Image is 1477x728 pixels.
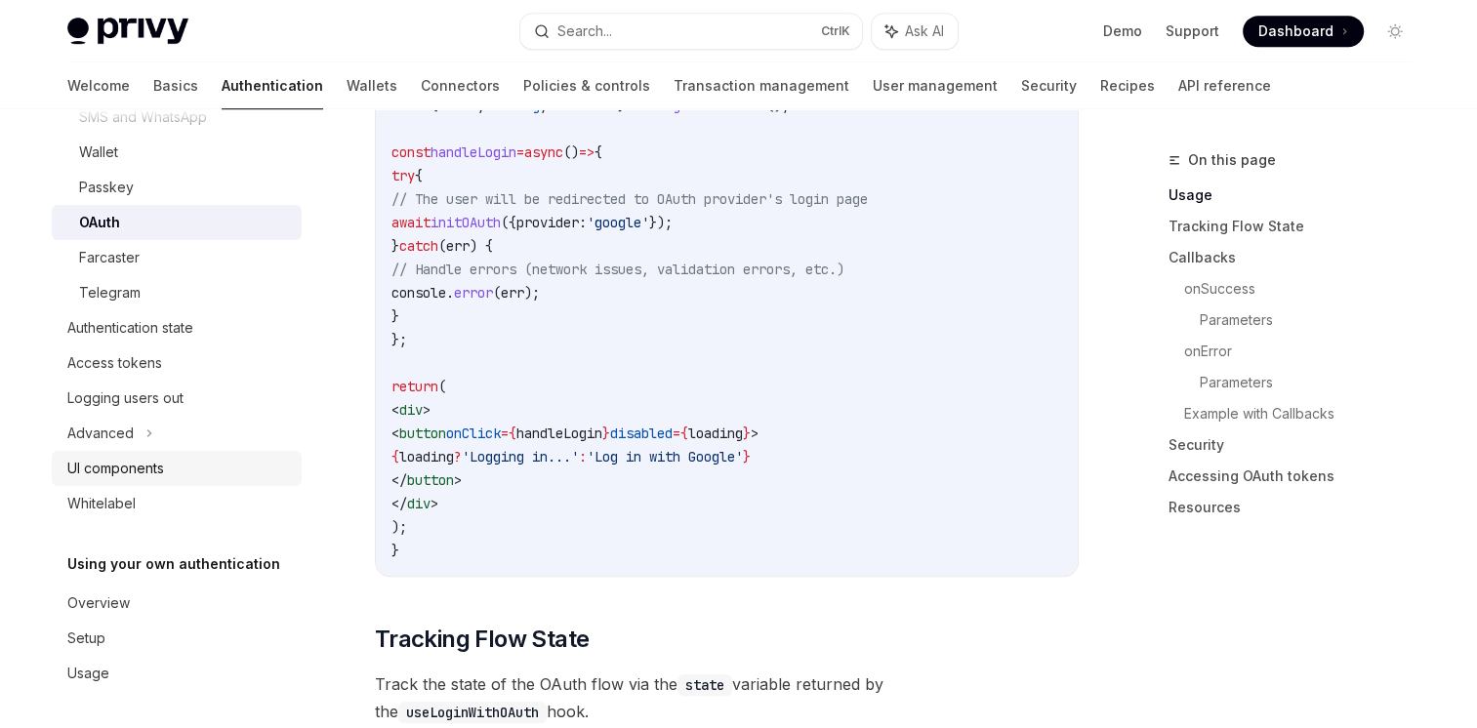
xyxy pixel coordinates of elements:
a: Demo [1103,21,1142,41]
div: Overview [67,591,130,615]
span: try [391,167,415,184]
span: } [743,425,751,442]
span: } [391,307,399,325]
span: ( [438,378,446,395]
a: Resources [1169,492,1426,523]
span: } [391,237,399,255]
span: ) { [470,237,493,255]
span: </ [391,471,407,489]
span: ( [493,284,501,302]
div: UI components [67,457,164,480]
a: Example with Callbacks [1184,398,1426,429]
div: Passkey [79,176,134,199]
a: Connectors [421,62,500,109]
span: } [391,542,399,559]
a: onSuccess [1184,273,1426,304]
a: Basics [153,62,198,109]
a: Transaction management [674,62,849,109]
span: provider: [516,214,587,231]
span: = [673,425,680,442]
div: Usage [67,662,109,685]
a: Security [1021,62,1077,109]
div: Advanced [67,422,134,445]
a: Support [1166,21,1219,41]
div: Farcaster [79,246,140,269]
a: Accessing OAuth tokens [1169,461,1426,492]
span: async [524,143,563,161]
span: onClick [446,425,501,442]
span: ({ [501,214,516,231]
a: Parameters [1200,367,1426,398]
code: useLoginWithOAuth [398,702,547,723]
span: { [595,143,602,161]
a: Farcaster [52,240,302,275]
span: > [454,471,462,489]
span: catch [399,237,438,255]
a: Callbacks [1169,242,1426,273]
div: Access tokens [67,351,162,375]
span: => [579,143,595,161]
span: < [391,401,399,419]
a: Security [1169,429,1426,461]
code: state [677,674,732,696]
a: OAuth [52,205,302,240]
span: loading [688,425,743,442]
span: > [431,495,438,512]
span: Ask AI [905,21,944,41]
span: () [563,143,579,161]
a: Recipes [1100,62,1155,109]
span: handleLogin [431,143,516,161]
img: light logo [67,18,188,45]
span: { [391,448,399,465]
span: err [446,237,470,255]
span: const [391,143,431,161]
span: }); [649,214,673,231]
span: err [501,284,524,302]
span: On this page [1188,148,1276,172]
span: await [391,214,431,231]
span: // Handle errors (network issues, validation errors, etc.) [391,261,844,278]
a: Setup [52,621,302,656]
span: = [516,143,524,161]
span: initOAuth [431,214,501,231]
span: button [407,471,454,489]
span: handleLogin [516,425,602,442]
span: ( [438,237,446,255]
a: UI components [52,451,302,486]
a: User management [873,62,998,109]
a: Telegram [52,275,302,310]
span: > [423,401,431,419]
span: { [509,425,516,442]
span: } [602,425,610,442]
div: Search... [557,20,612,43]
a: onError [1184,336,1426,367]
span: ); [391,518,407,536]
a: API reference [1178,62,1271,109]
div: Wallet [79,141,118,164]
span: { [415,167,423,184]
button: Search...CtrlK [520,14,862,49]
span: }; [391,331,407,348]
span: : [579,448,587,465]
a: Authentication [222,62,323,109]
span: 'Log in with Google' [587,448,743,465]
a: Wallets [347,62,397,109]
span: Dashboard [1258,21,1333,41]
span: 'google' [587,214,649,231]
a: Usage [52,656,302,691]
div: Whitelabel [67,492,136,515]
span: return [391,378,438,395]
span: div [399,401,423,419]
a: Passkey [52,170,302,205]
span: 'Logging in...' [462,448,579,465]
span: Ctrl K [821,23,850,39]
a: Tracking Flow State [1169,211,1426,242]
a: Parameters [1200,304,1426,336]
button: Ask AI [872,14,958,49]
span: Tracking Flow State [375,624,590,655]
a: Usage [1169,180,1426,211]
button: Toggle dark mode [1379,16,1411,47]
a: Policies & controls [523,62,650,109]
div: Authentication state [67,316,193,340]
a: Dashboard [1243,16,1364,47]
